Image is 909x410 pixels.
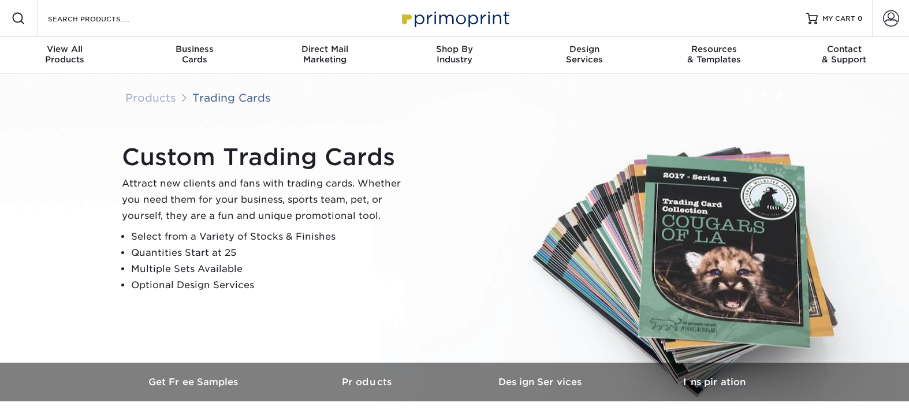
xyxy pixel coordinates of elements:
[260,37,390,74] a: Direct MailMarketing
[192,91,271,104] a: Trading Cards
[397,6,512,31] img: Primoprint
[131,245,411,261] li: Quantities Start at 25
[130,44,260,65] div: Cards
[649,44,779,54] span: Resources
[281,363,454,401] a: Products
[125,91,176,104] a: Products
[131,229,411,245] li: Select from a Variety of Stocks & Finishes
[628,363,801,401] a: Inspiration
[390,44,520,65] div: Industry
[131,277,411,293] li: Optional Design Services
[260,44,390,54] span: Direct Mail
[454,377,628,387] h3: Design Services
[519,37,649,74] a: DesignServices
[260,44,390,65] div: Marketing
[390,37,520,74] a: Shop ByIndustry
[122,143,411,171] h1: Custom Trading Cards
[130,44,260,54] span: Business
[47,12,159,25] input: SEARCH PRODUCTS.....
[390,44,520,54] span: Shop By
[628,377,801,387] h3: Inspiration
[131,261,411,277] li: Multiple Sets Available
[779,44,909,54] span: Contact
[122,176,411,224] p: Attract new clients and fans with trading cards. Whether you need them for your business, sports ...
[858,14,863,23] span: 0
[519,44,649,65] div: Services
[454,363,628,401] a: Design Services
[649,37,779,74] a: Resources& Templates
[130,37,260,74] a: BusinessCards
[108,363,281,401] a: Get Free Samples
[281,377,454,387] h3: Products
[779,44,909,65] div: & Support
[779,37,909,74] a: Contact& Support
[108,377,281,387] h3: Get Free Samples
[822,14,855,24] span: MY CART
[519,44,649,54] span: Design
[649,44,779,65] div: & Templates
